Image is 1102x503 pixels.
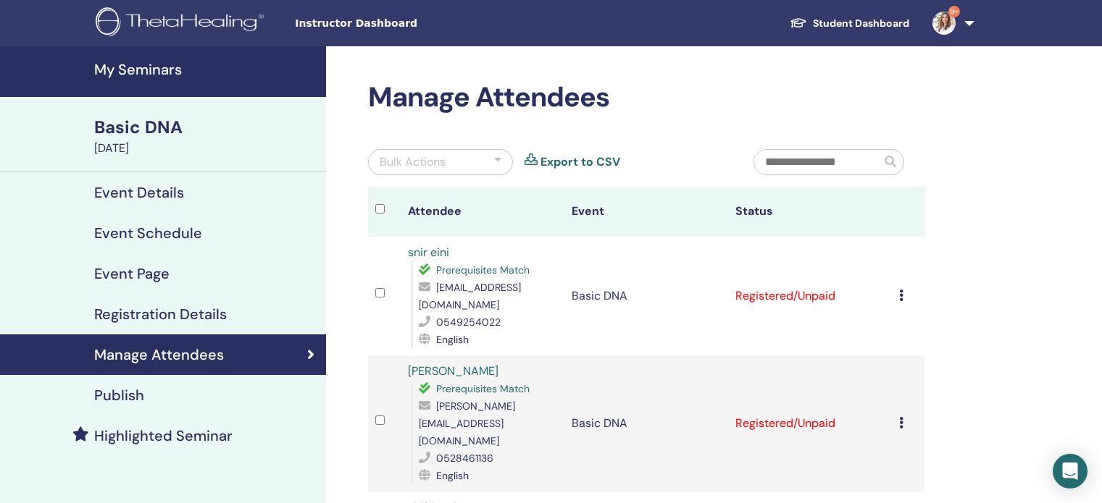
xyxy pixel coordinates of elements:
[778,10,921,37] a: Student Dashboard
[94,386,144,404] h4: Publish
[94,427,233,444] h4: Highlighted Seminar
[564,237,728,355] td: Basic DNA
[436,263,530,276] span: Prerequisites Match
[380,153,446,171] div: Bulk Actions
[564,187,728,237] th: Event
[94,115,317,140] div: Basic DNA
[94,184,184,201] h4: Event Details
[94,224,202,242] h4: Event Schedule
[94,265,170,282] h4: Event Page
[436,333,469,346] span: English
[408,363,498,379] a: [PERSON_NAME]
[436,382,530,395] span: Prerequisites Match
[436,469,469,482] span: English
[295,16,512,31] span: Instructor Dashboard
[94,140,317,157] div: [DATE]
[408,245,449,260] a: snir eini
[1053,454,1088,489] div: Open Intercom Messenger
[368,81,924,114] h2: Manage Attendees
[564,355,728,491] td: Basic DNA
[401,187,564,237] th: Attendee
[932,12,956,35] img: default.jpg
[94,346,224,363] h4: Manage Attendees
[419,281,521,311] span: [EMAIL_ADDRESS][DOMAIN_NAME]
[790,17,807,29] img: graduation-cap-white.svg
[96,7,269,40] img: logo.png
[436,452,493,465] span: 0528461136
[94,305,227,323] h4: Registration Details
[728,187,892,237] th: Status
[419,400,515,447] span: [PERSON_NAME][EMAIL_ADDRESS][DOMAIN_NAME]
[436,316,501,329] span: 0549254022
[540,153,620,171] a: Export to CSV
[85,115,326,157] a: Basic DNA[DATE]
[94,61,317,78] h4: My Seminars
[948,6,960,17] span: 9+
